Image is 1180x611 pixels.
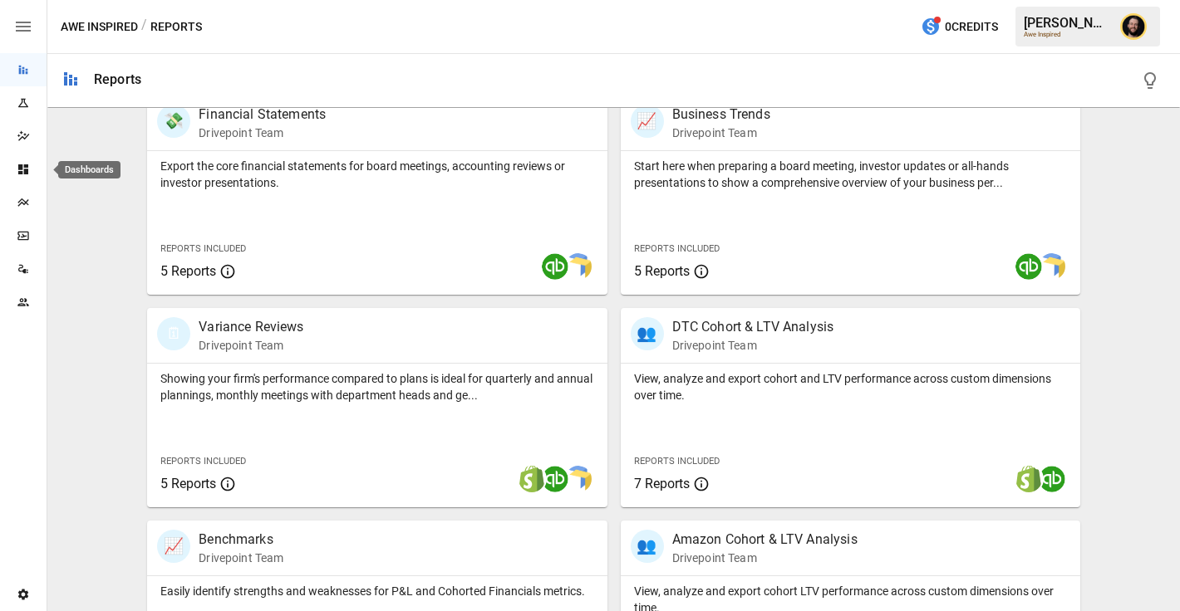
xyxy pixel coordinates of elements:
span: 5 Reports [160,476,216,491]
img: smart model [1039,253,1065,280]
span: Reports Included [634,456,720,467]
p: Drivepoint Team [672,550,858,566]
div: / [141,17,147,37]
p: Easily identify strengths and weaknesses for P&L and Cohorted Financials metrics. [160,583,593,599]
p: Showing your firm's performance compared to plans is ideal for quarterly and annual plannings, mo... [160,370,593,403]
span: Reports Included [160,456,246,467]
p: View, analyze and export cohort and LTV performance across custom dimensions over time. [634,370,1067,403]
p: Start here when preparing a board meeting, investor updates or all-hands presentations to show a ... [634,158,1067,191]
p: Export the core financial statements for board meetings, accounting reviews or investor presentat... [160,158,593,191]
p: Variance Reviews [199,317,303,337]
p: Financial Statements [199,105,326,125]
span: Reports Included [634,243,720,254]
p: Amazon Cohort & LTV Analysis [672,530,858,550]
img: quickbooks [542,466,568,492]
div: 📈 [157,530,190,563]
span: 5 Reports [160,263,216,279]
button: Ciaran Nugent [1110,3,1157,50]
div: 👥 [631,530,664,563]
p: DTC Cohort & LTV Analysis [672,317,834,337]
p: Business Trends [672,105,770,125]
img: smart model [565,253,592,280]
p: Drivepoint Team [672,337,834,354]
div: Reports [94,71,141,87]
img: quickbooks [1015,253,1042,280]
p: Benchmarks [199,530,283,550]
span: 0 Credits [945,17,998,37]
img: shopify [1015,466,1042,492]
div: [PERSON_NAME] [1024,15,1110,31]
img: quickbooks [1039,466,1065,492]
img: shopify [519,466,545,492]
img: Ciaran Nugent [1120,13,1147,40]
div: 👥 [631,317,664,350]
div: Dashboards [58,161,120,178]
span: 5 Reports [634,263,690,279]
p: Drivepoint Team [199,337,303,354]
button: 0Credits [914,12,1005,42]
div: Awe Inspired [1024,31,1110,38]
img: quickbooks [542,253,568,280]
img: smart model [565,466,592,492]
span: Reports Included [160,243,246,254]
div: 🗓 [157,317,190,350]
div: 📈 [631,105,664,138]
div: 💸 [157,105,190,138]
p: Drivepoint Team [199,125,326,141]
p: Drivepoint Team [672,125,770,141]
button: Awe Inspired [61,17,138,37]
p: Drivepoint Team [199,550,283,566]
span: 7 Reports [634,476,690,491]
